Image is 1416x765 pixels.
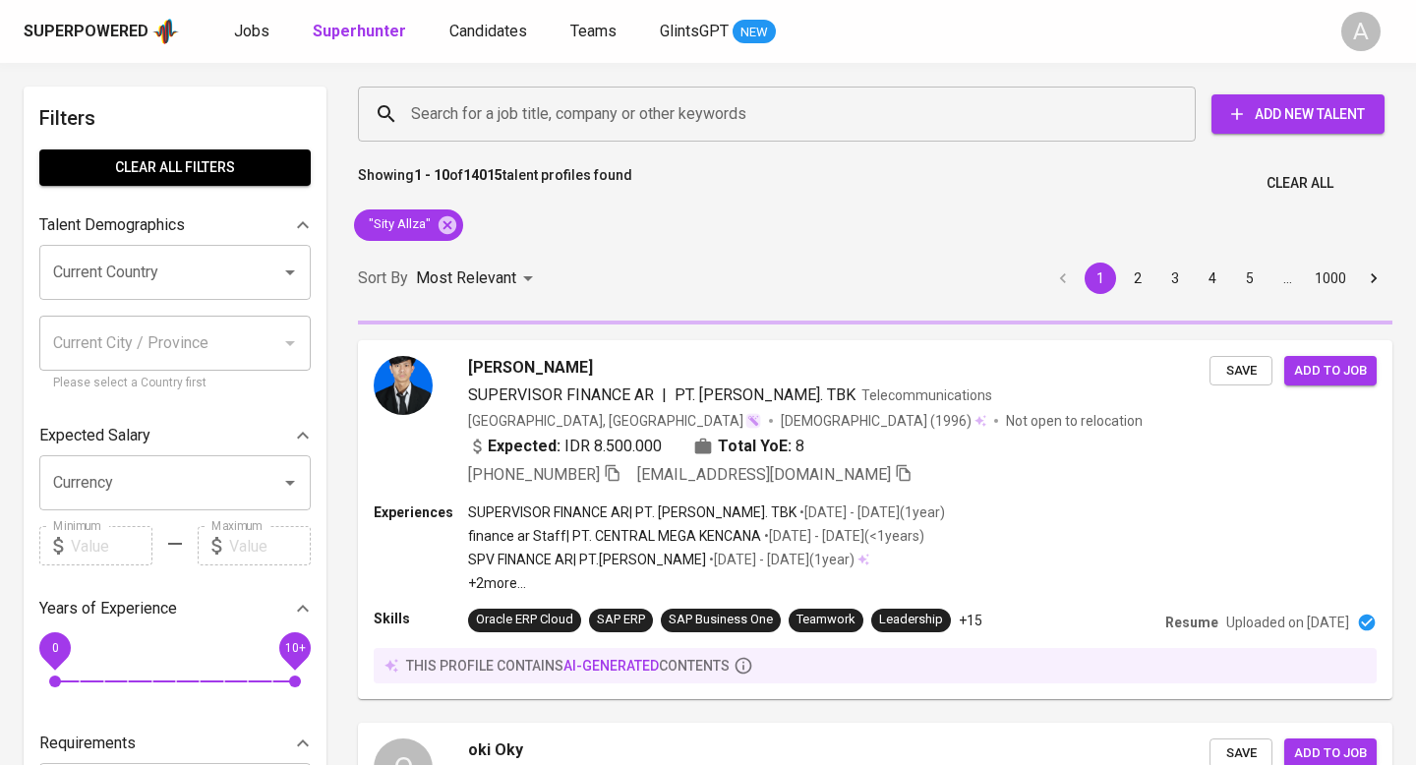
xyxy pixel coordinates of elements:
span: "Sity Allza" [354,215,442,234]
input: Value [71,526,152,565]
a: Candidates [449,20,531,44]
div: (1996) [781,411,986,431]
img: app logo [152,17,179,46]
button: Open [276,259,304,286]
b: Expected: [488,435,560,458]
div: Most Relevant [416,261,540,297]
span: Clear All filters [55,155,295,180]
span: Candidates [449,22,527,40]
p: Experiences [374,502,468,522]
p: Expected Salary [39,424,150,447]
p: • [DATE] - [DATE] ( 1 year ) [706,550,855,569]
a: Superhunter [313,20,410,44]
span: SUPERVISOR FINANCE AR [468,385,654,404]
div: SAP ERP [597,611,645,629]
div: Superpowered [24,21,148,43]
div: [GEOGRAPHIC_DATA], [GEOGRAPHIC_DATA] [468,411,761,431]
p: Please select a Country first [53,374,297,393]
b: 14015 [463,167,502,183]
p: Not open to relocation [1006,411,1143,431]
button: Save [1209,356,1272,386]
span: NEW [733,23,776,42]
span: Add to job [1294,742,1367,765]
button: Open [276,469,304,497]
span: Add to job [1294,360,1367,382]
nav: pagination navigation [1044,263,1392,294]
span: [PHONE_NUMBER] [468,465,600,484]
button: Go to page 4 [1197,263,1228,294]
button: Go to page 2 [1122,263,1153,294]
p: Skills [374,609,468,628]
p: +2 more ... [468,573,945,593]
p: Showing of talent profiles found [358,165,632,202]
span: GlintsGPT [660,22,729,40]
p: finance ar Staff | PT. CENTRAL MEGA KENCANA [468,526,761,546]
a: Teams [570,20,620,44]
p: Years of Experience [39,597,177,620]
span: Telecommunications [861,387,992,403]
button: page 1 [1085,263,1116,294]
span: Add New Talent [1227,102,1369,127]
div: IDR 8.500.000 [468,435,662,458]
p: • [DATE] - [DATE] ( 1 year ) [796,502,945,522]
p: Uploaded on [DATE] [1226,613,1349,632]
span: 8 [796,435,804,458]
a: Superpoweredapp logo [24,17,179,46]
p: Talent Demographics [39,213,185,237]
b: Total YoE: [718,435,792,458]
button: Clear All [1259,165,1341,202]
p: SPV FINANCE AR | PT.[PERSON_NAME] [468,550,706,569]
p: Resume [1165,613,1218,632]
span: Clear All [1267,171,1333,196]
span: Save [1219,360,1263,382]
span: Teams [570,22,617,40]
span: oki Oky [468,738,523,762]
span: AI-generated [563,658,659,674]
b: 1 - 10 [414,167,449,183]
button: Go to page 1000 [1309,263,1352,294]
a: [PERSON_NAME]SUPERVISOR FINANCE AR|PT. [PERSON_NAME]. TBKTelecommunications[GEOGRAPHIC_DATA], [GE... [358,340,1392,699]
button: Go to page 5 [1234,263,1266,294]
a: Jobs [234,20,273,44]
p: Most Relevant [416,266,516,290]
span: PT. [PERSON_NAME]. TBK [675,385,855,404]
div: Oracle ERP Cloud [476,611,573,629]
a: GlintsGPT NEW [660,20,776,44]
span: [DEMOGRAPHIC_DATA] [781,411,930,431]
span: | [662,383,667,407]
p: Requirements [39,732,136,755]
span: [PERSON_NAME] [468,356,593,380]
div: Expected Salary [39,416,311,455]
button: Go to next page [1358,263,1389,294]
button: Add New Talent [1211,94,1385,134]
p: this profile contains contents [406,656,730,676]
span: 0 [51,641,58,655]
b: Superhunter [313,22,406,40]
img: magic_wand.svg [745,413,761,429]
span: [EMAIL_ADDRESS][DOMAIN_NAME] [637,465,891,484]
span: Save [1219,742,1263,765]
p: +15 [959,611,982,630]
input: Value [229,526,311,565]
button: Clear All filters [39,149,311,186]
p: Sort By [358,266,408,290]
div: Requirements [39,724,311,763]
div: Talent Demographics [39,206,311,245]
img: 281928351d41bad5ae4f298753f8904d.jpg [374,356,433,415]
h6: Filters [39,102,311,134]
div: A [1341,12,1381,51]
div: Teamwork [796,611,855,629]
span: Jobs [234,22,269,40]
span: 10+ [284,641,305,655]
div: Years of Experience [39,589,311,628]
button: Add to job [1284,356,1377,386]
div: Leadership [879,611,943,629]
p: • [DATE] - [DATE] ( <1 years ) [761,526,924,546]
div: SAP Business One [669,611,773,629]
div: "Sity Allza" [354,209,463,241]
button: Go to page 3 [1159,263,1191,294]
p: SUPERVISOR FINANCE AR | PT. [PERSON_NAME]. TBK [468,502,796,522]
div: … [1271,268,1303,288]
